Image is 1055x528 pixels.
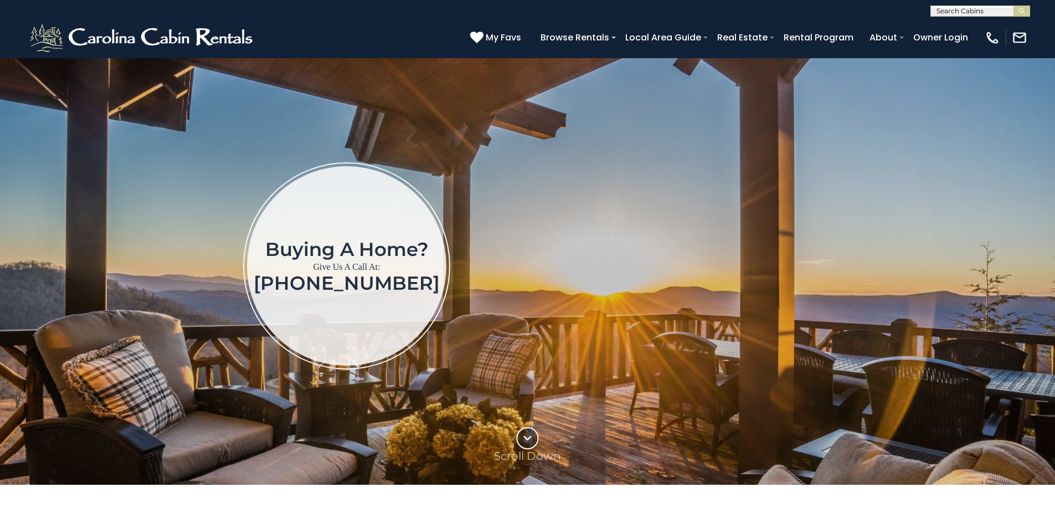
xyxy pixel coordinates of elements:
iframe: New Contact Form [629,116,990,415]
a: My Favs [470,30,524,45]
img: mail-regular-white.png [1012,30,1027,45]
img: phone-regular-white.png [985,30,1000,45]
h1: Buying a home? [254,239,440,259]
a: About [864,28,903,47]
a: Real Estate [712,28,773,47]
span: My Favs [486,30,521,44]
a: [PHONE_NUMBER] [254,271,440,295]
p: Scroll Down [494,449,561,463]
p: Give Us A Call At: [254,259,440,275]
a: Browse Rentals [535,28,615,47]
img: White-1-2.png [28,21,258,54]
a: Local Area Guide [620,28,707,47]
a: Rental Program [778,28,859,47]
a: Owner Login [908,28,974,47]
